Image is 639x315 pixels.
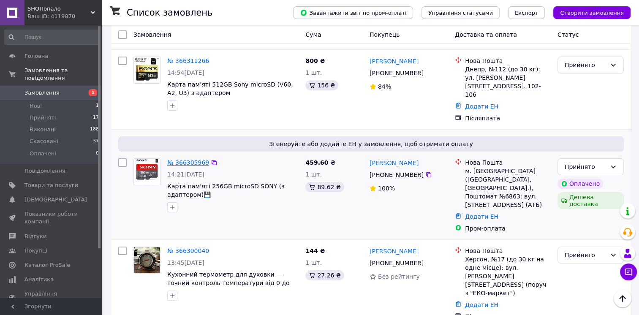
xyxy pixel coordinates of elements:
h1: Список замовлень [127,8,212,18]
span: Показники роботи компанії [24,210,78,225]
div: [PHONE_NUMBER] [368,67,425,79]
span: Замовлення та повідомлення [24,67,101,82]
span: Каталог ProSale [24,261,70,269]
span: Скасовані [30,138,58,145]
a: Карта пам’яті 512GB Sony microSD (V60, A2, U3) з адаптером [167,81,293,96]
span: Покупці [24,247,47,255]
div: Прийнято [565,162,606,171]
span: SHOПопало [27,5,91,13]
span: Покупець [370,31,400,38]
span: Cума [305,31,321,38]
span: 800 ₴ [305,57,325,64]
a: [PERSON_NAME] [370,247,419,255]
div: [PHONE_NUMBER] [368,257,425,269]
span: 13:45[DATE] [167,259,204,266]
span: 0 [96,150,99,157]
div: Херсон, №17 (до 30 кг на одне місце): вул. [PERSON_NAME][STREET_ADDRESS] (поруч з "ЕКО-маркет") [465,255,551,297]
span: Замовлення [24,89,60,97]
span: 144 ₴ [305,247,325,254]
div: Дешева доставка [557,192,624,209]
div: Нова Пошта [465,57,551,65]
span: 459.60 ₴ [305,159,335,166]
a: Кухонний термометр для духовки — точний контроль температури від 0 до 300°C🌡 [167,271,290,295]
img: Фото товару [134,159,160,185]
a: Додати ЕН [465,213,498,220]
div: Оплачено [557,179,603,189]
span: Управління статусами [428,10,493,16]
span: Без рейтингу [378,273,420,280]
span: Оплачені [30,150,56,157]
div: Прийнято [565,250,606,260]
span: Управління сайтом [24,290,78,305]
span: Створити замовлення [560,10,624,16]
input: Пошук [4,30,100,45]
div: Прийнято [565,60,606,70]
div: Післяплата [465,114,551,122]
a: Створити замовлення [545,9,631,16]
span: 1 шт. [305,259,322,266]
a: № 366305969 [167,159,209,166]
span: 1 [89,89,97,96]
span: 188 [90,126,99,133]
span: Виконані [30,126,56,133]
div: 89.62 ₴ [305,182,344,192]
button: Управління статусами [421,6,500,19]
a: Додати ЕН [465,301,498,308]
a: [PERSON_NAME] [370,159,419,167]
button: Наверх [614,290,631,307]
span: Головна [24,52,48,60]
a: Додати ЕН [465,103,498,110]
span: Прийняті [30,114,56,122]
a: Фото товару [133,158,160,185]
button: Чат з покупцем [620,263,637,280]
div: Нова Пошта [465,247,551,255]
span: 14:54[DATE] [167,69,204,76]
span: Замовлення [133,31,171,38]
span: [DEMOGRAPHIC_DATA] [24,196,87,204]
a: № 366300040 [167,247,209,254]
span: Статус [557,31,579,38]
div: 27.26 ₴ [305,270,344,280]
span: Експорт [515,10,538,16]
button: Створити замовлення [553,6,631,19]
a: Фото товару [133,57,160,84]
span: Аналітика [24,276,54,283]
button: Експорт [508,6,545,19]
div: Ваш ID: 4119870 [27,13,101,20]
div: 156 ₴ [305,80,338,90]
img: Фото товару [134,247,160,273]
div: Пром-оплата [465,224,551,233]
a: Карта пам’яті 256GB microSD SONY (з адаптером)💾 [167,183,285,198]
span: Нові [30,102,42,110]
span: Повідомлення [24,167,65,175]
a: № 366311266 [167,57,209,64]
span: Завантажити звіт по пром-оплаті [300,9,406,16]
span: 1 [96,102,99,110]
span: 1 шт. [305,69,322,76]
a: [PERSON_NAME] [370,57,419,65]
span: Товари та послуги [24,182,78,189]
a: Фото товару [133,247,160,274]
div: Нова Пошта [465,158,551,167]
span: 84% [378,83,391,90]
div: м. [GEOGRAPHIC_DATA] ([GEOGRAPHIC_DATA], [GEOGRAPHIC_DATA].), Поштомат №6863: вул. [STREET_ADDRES... [465,167,551,209]
img: Фото товару [134,57,160,83]
span: Згенеруйте або додайте ЕН у замовлення, щоб отримати оплату [122,140,620,148]
span: Відгуки [24,233,46,240]
span: Доставка та оплата [455,31,517,38]
button: Завантажити звіт по пром-оплаті [293,6,413,19]
span: 37 [93,138,99,145]
div: [PHONE_NUMBER] [368,169,425,181]
span: 100% [378,185,395,192]
span: 1 шт. [305,171,322,178]
span: 14:21[DATE] [167,171,204,178]
div: Днепр, №112 (до 30 кг): ул. [PERSON_NAME][STREET_ADDRESS]. 102-106 [465,65,551,99]
span: 17 [93,114,99,122]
